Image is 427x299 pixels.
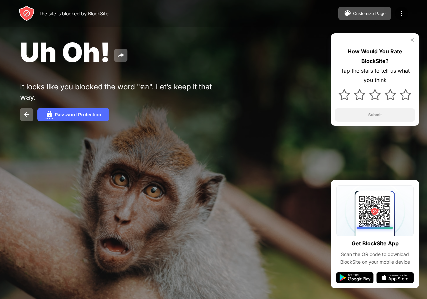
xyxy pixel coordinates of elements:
button: Password Protection [37,108,109,121]
span: Uh Oh! [20,36,110,68]
img: star.svg [385,89,396,100]
img: menu-icon.svg [398,9,406,17]
img: star.svg [354,89,365,100]
img: app-store.svg [376,272,414,283]
button: Customize Page [338,7,391,20]
div: Customize Page [353,11,386,16]
div: Scan the QR code to download BlockSite on your mobile device [336,251,414,266]
img: qrcode.svg [336,185,414,236]
img: pallet.svg [344,9,352,17]
img: star.svg [369,89,381,100]
div: Tap the stars to tell us what you think [335,66,415,85]
img: star.svg [400,89,411,100]
img: password.svg [45,111,53,119]
div: Get BlockSite App [352,239,399,248]
div: How Would You Rate BlockSite? [335,47,415,66]
button: Submit [335,108,415,122]
div: The site is blocked by BlockSite [39,11,108,16]
div: Password Protection [55,112,101,117]
div: It looks like you blocked the word "ดอ". Let’s keep it that way. [20,81,226,101]
img: back.svg [23,111,31,119]
img: star.svg [339,89,350,100]
img: header-logo.svg [19,5,35,21]
img: google-play.svg [336,272,374,283]
img: rate-us-close.svg [410,37,415,43]
img: share.svg [117,51,125,59]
